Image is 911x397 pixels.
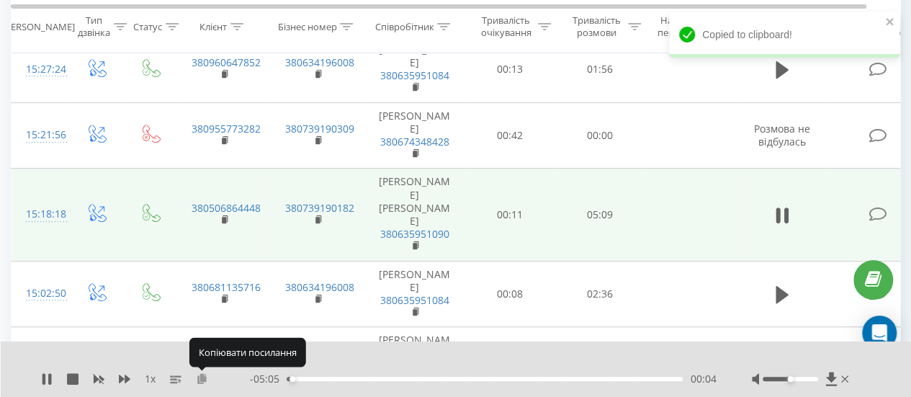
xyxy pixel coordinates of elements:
[380,68,449,82] a: 380635951084
[657,15,719,40] div: Назва схеми переадресації
[885,16,895,30] button: close
[189,338,306,367] div: Копіювати посилання
[465,169,555,261] td: 00:11
[285,201,354,215] a: 380739190182
[364,169,465,261] td: [PERSON_NAME] [PERSON_NAME]
[364,36,465,102] td: [PERSON_NAME]
[192,201,261,215] a: 380506864448
[199,21,227,33] div: Клієнт
[290,376,295,382] div: Accessibility label
[374,21,434,33] div: Співробітник
[380,135,449,148] a: 380674348428
[26,280,55,308] div: 15:02:50
[2,21,75,33] div: [PERSON_NAME]
[133,21,162,33] div: Статус
[465,327,555,393] td: 00:07
[669,12,899,58] div: Copied to clipboard!
[477,15,534,40] div: Тривалість очікування
[364,102,465,169] td: [PERSON_NAME]
[78,15,110,40] div: Тип дзвінка
[690,372,716,386] span: 00:04
[754,122,810,148] span: Розмова не відбулась
[277,21,336,33] div: Бізнес номер
[192,55,261,69] a: 380960647852
[285,280,354,294] a: 380634196008
[192,122,261,135] a: 380955773282
[250,372,287,386] span: - 05:05
[555,261,645,327] td: 02:36
[145,372,156,386] span: 1 x
[285,55,354,69] a: 380634196008
[26,121,55,149] div: 15:21:56
[192,280,261,294] a: 380681135716
[26,55,55,84] div: 15:27:24
[555,327,645,393] td: 00:00
[862,316,897,350] div: Open Intercom Messenger
[555,36,645,102] td: 01:56
[465,102,555,169] td: 00:42
[465,36,555,102] td: 00:13
[567,15,624,40] div: Тривалість розмови
[380,293,449,307] a: 380635951084
[26,200,55,228] div: 15:18:18
[285,122,354,135] a: 380739190309
[364,261,465,327] td: [PERSON_NAME]
[380,227,449,241] a: 380635951090
[465,261,555,327] td: 00:08
[364,327,465,393] td: [PERSON_NAME]
[555,102,645,169] td: 00:00
[788,376,794,382] div: Accessibility label
[555,169,645,261] td: 05:09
